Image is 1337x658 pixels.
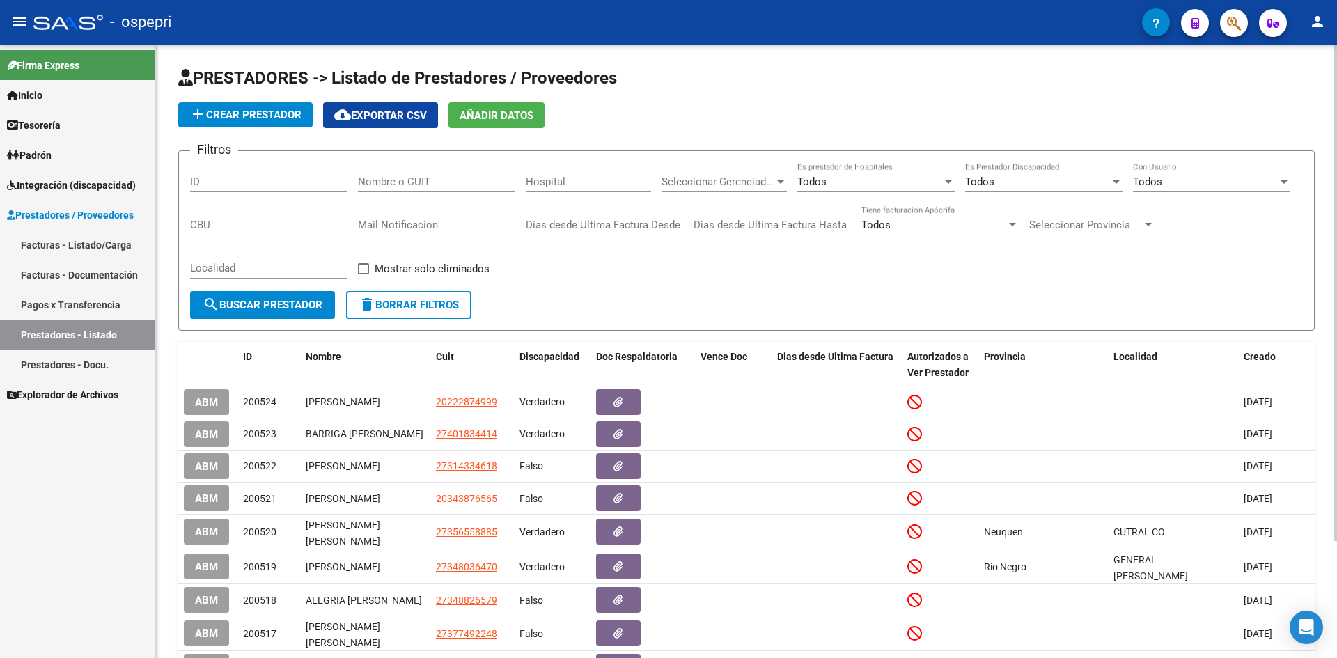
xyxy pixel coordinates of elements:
[984,351,1026,362] span: Provincia
[195,594,218,606] span: ABM
[190,140,238,159] h3: Filtros
[1113,351,1157,362] span: Localidad
[195,526,218,538] span: ABM
[436,628,497,639] span: 27377492248
[1029,219,1142,231] span: Seleccionar Provincia
[306,619,425,648] div: [PERSON_NAME] [PERSON_NAME]
[243,561,276,572] span: 200519
[243,493,276,504] span: 200521
[436,396,497,407] span: 20222874999
[984,561,1026,572] span: Rio Negro
[907,351,969,378] span: Autorizados a Ver Prestador
[662,175,774,188] span: Seleccionar Gerenciador
[430,342,514,388] datatable-header-cell: Cuit
[243,396,276,407] span: 200524
[695,342,772,388] datatable-header-cell: Vence Doc
[237,342,300,388] datatable-header-cell: ID
[306,517,425,547] div: [PERSON_NAME] [PERSON_NAME]
[195,428,218,441] span: ABM
[359,299,459,311] span: Borrar Filtros
[448,102,545,128] button: Añadir Datos
[7,88,42,103] span: Inicio
[861,219,891,231] span: Todos
[965,175,994,188] span: Todos
[1244,628,1272,639] span: [DATE]
[323,102,438,128] button: Exportar CSV
[519,526,565,538] span: Verdadero
[436,561,497,572] span: 27348036470
[436,351,454,362] span: Cuit
[1244,561,1272,572] span: [DATE]
[184,519,229,545] button: ABM
[436,428,497,439] span: 27401834414
[243,628,276,639] span: 200517
[306,593,425,609] div: ALEGRIA [PERSON_NAME]
[195,396,218,409] span: ABM
[346,291,471,319] button: Borrar Filtros
[1244,428,1272,439] span: [DATE]
[514,342,591,388] datatable-header-cell: Discapacidad
[978,342,1109,388] datatable-header-cell: Provincia
[1244,460,1272,471] span: [DATE]
[1244,396,1272,407] span: [DATE]
[375,260,490,277] span: Mostrar sólo eliminados
[1244,351,1276,362] span: Creado
[195,627,218,640] span: ABM
[701,351,747,362] span: Vence Doc
[334,109,427,122] span: Exportar CSV
[195,492,218,505] span: ABM
[306,559,425,575] div: [PERSON_NAME]
[772,342,902,388] datatable-header-cell: Dias desde Ultima Factura
[1133,175,1162,188] span: Todos
[436,493,497,504] span: 20343876565
[460,109,533,122] span: Añadir Datos
[436,526,497,538] span: 27356558885
[596,351,678,362] span: Doc Respaldatoria
[306,426,425,442] div: BARRIGA [PERSON_NAME]
[902,342,978,388] datatable-header-cell: Autorizados a Ver Prestador
[189,106,206,123] mat-icon: add
[519,351,579,362] span: Discapacidad
[300,342,430,388] datatable-header-cell: Nombre
[243,428,276,439] span: 200523
[7,118,61,133] span: Tesorería
[178,68,617,88] span: PRESTADORES -> Listado de Prestadores / Proveedores
[189,109,302,121] span: Crear Prestador
[1309,13,1326,30] mat-icon: person
[184,620,229,646] button: ABM
[7,178,136,193] span: Integración (discapacidad)
[436,595,497,606] span: 27348826579
[1244,526,1272,538] span: [DATE]
[591,342,695,388] datatable-header-cell: Doc Respaldatoria
[203,296,219,313] mat-icon: search
[1244,493,1272,504] span: [DATE]
[519,396,565,407] span: Verdadero
[797,175,827,188] span: Todos
[203,299,322,311] span: Buscar Prestador
[243,526,276,538] span: 200520
[306,458,425,474] div: [PERSON_NAME]
[519,428,565,439] span: Verdadero
[7,148,52,163] span: Padrón
[190,291,335,319] button: Buscar Prestador
[777,351,893,362] span: Dias desde Ultima Factura
[1244,595,1272,606] span: [DATE]
[984,526,1023,538] span: Neuquen
[1108,342,1238,388] datatable-header-cell: Localidad
[11,13,28,30] mat-icon: menu
[519,561,565,572] span: Verdadero
[436,460,497,471] span: 27314334618
[184,554,229,579] button: ABM
[195,561,218,573] span: ABM
[243,351,252,362] span: ID
[334,107,351,123] mat-icon: cloud_download
[519,460,543,471] span: Falso
[1113,554,1188,581] span: GENERAL [PERSON_NAME]
[306,351,341,362] span: Nombre
[7,387,118,402] span: Explorador de Archivos
[243,595,276,606] span: 200518
[184,453,229,479] button: ABM
[1113,526,1165,538] span: CUTRAL CO
[519,628,543,639] span: Falso
[184,485,229,511] button: ABM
